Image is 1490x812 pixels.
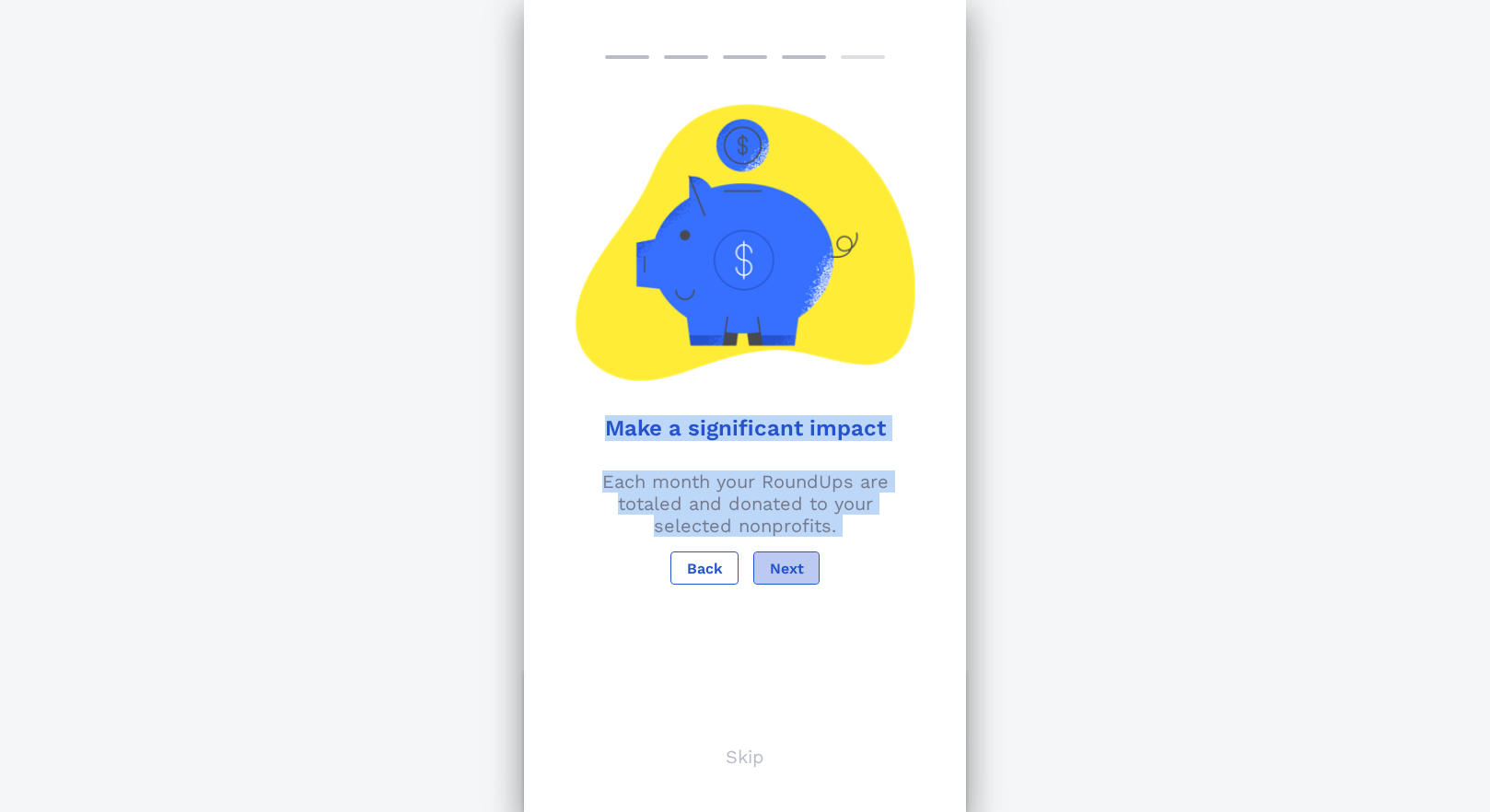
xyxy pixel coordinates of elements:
[769,560,804,577] span: Next
[550,415,940,441] h1: Make a significant impact
[726,746,764,768] p: Skip
[686,560,723,577] span: Back
[753,551,820,585] button: Next
[535,470,955,537] p: Each month your RoundUps are totaled and donated to your selected nonprofits.
[670,551,739,585] button: Back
